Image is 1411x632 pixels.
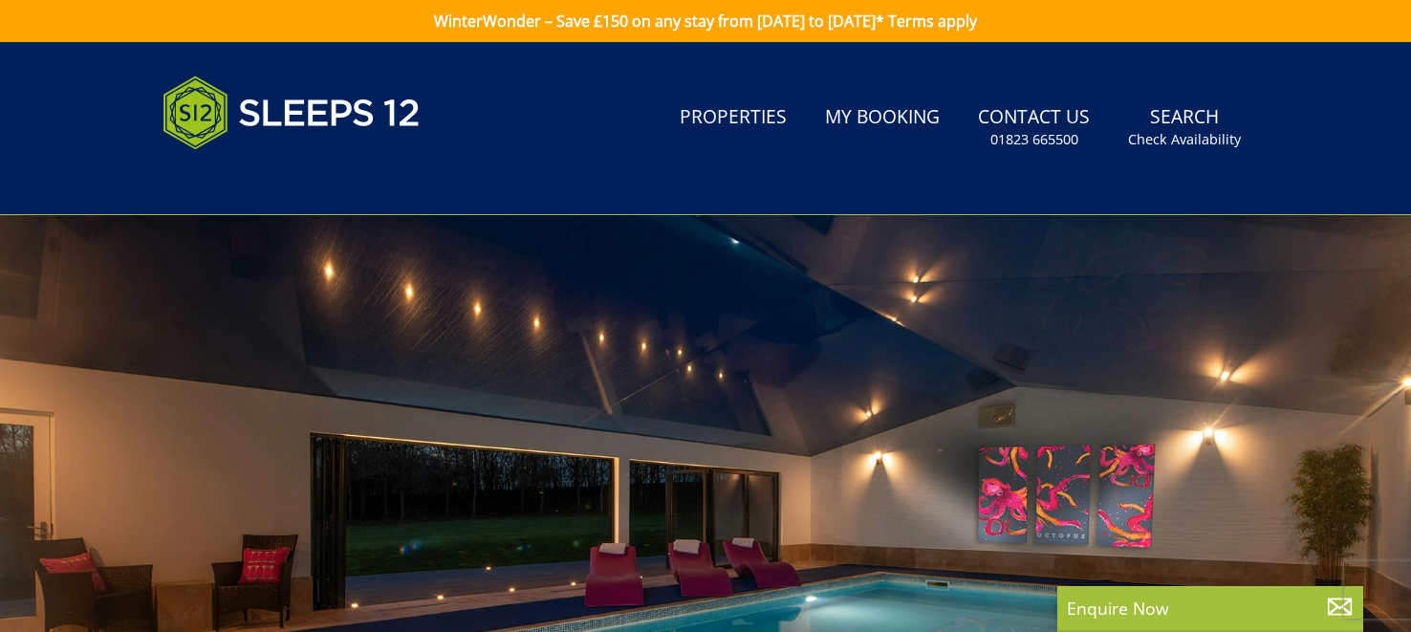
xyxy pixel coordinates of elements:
[672,97,794,140] a: Properties
[1067,596,1354,621] p: Enquire Now
[970,97,1097,159] a: Contact Us01823 665500
[817,97,947,140] a: My Booking
[990,130,1078,149] small: 01823 665500
[163,65,421,161] img: Sleeps 12
[1120,97,1248,159] a: SearchCheck Availability
[153,172,354,188] iframe: Customer reviews powered by Trustpilot
[1128,130,1241,149] small: Check Availability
